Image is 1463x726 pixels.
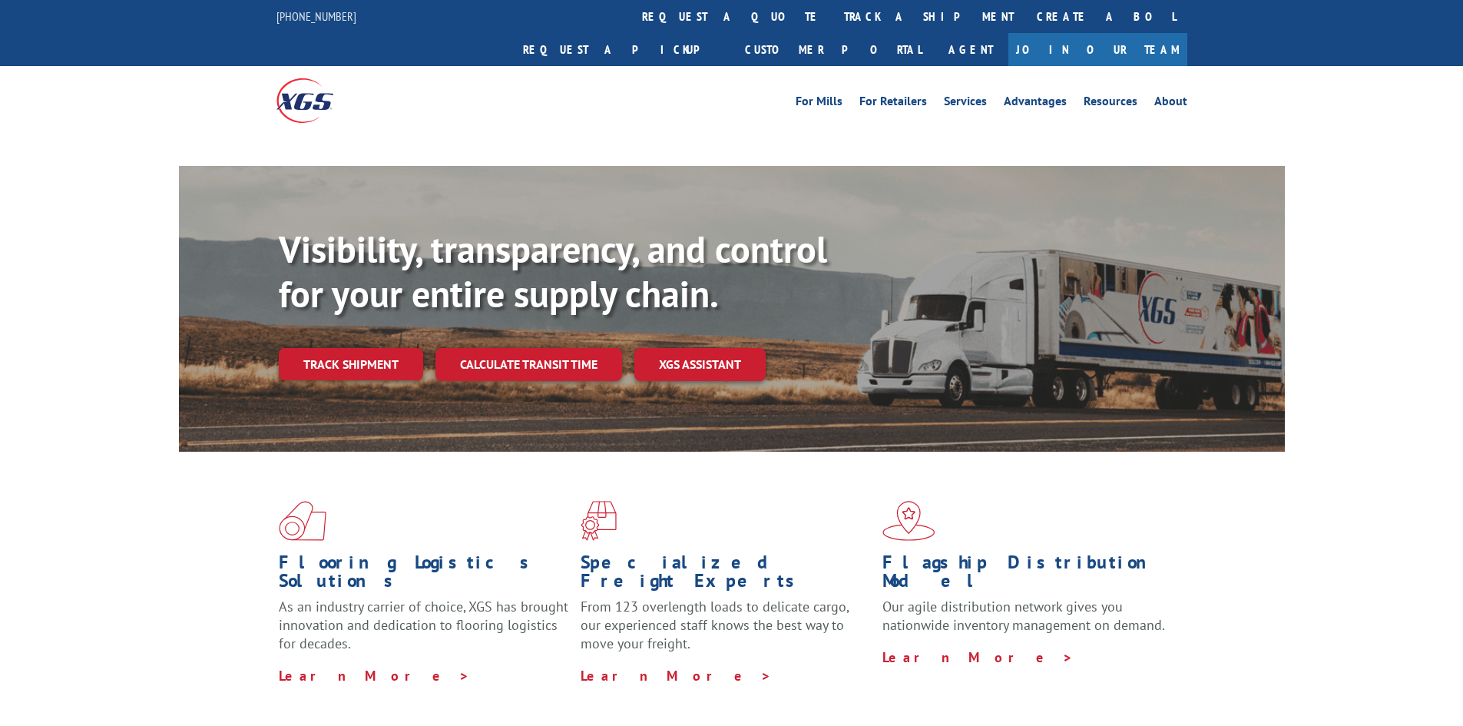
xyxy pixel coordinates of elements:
a: Track shipment [279,348,423,380]
a: Join Our Team [1008,33,1187,66]
a: Calculate transit time [435,348,622,381]
img: xgs-icon-focused-on-flooring-red [581,501,617,541]
a: About [1154,95,1187,112]
a: XGS ASSISTANT [634,348,766,381]
a: For Retailers [859,95,927,112]
a: Services [944,95,987,112]
a: Learn More > [279,667,470,685]
span: Our agile distribution network gives you nationwide inventory management on demand. [882,598,1165,634]
img: xgs-icon-total-supply-chain-intelligence-red [279,501,326,541]
a: For Mills [796,95,842,112]
a: [PHONE_NUMBER] [276,8,356,24]
a: Customer Portal [733,33,933,66]
a: Advantages [1004,95,1067,112]
a: Resources [1084,95,1137,112]
a: Agent [933,33,1008,66]
p: From 123 overlength loads to delicate cargo, our experienced staff knows the best way to move you... [581,598,871,666]
a: Request a pickup [511,33,733,66]
h1: Specialized Freight Experts [581,553,871,598]
b: Visibility, transparency, and control for your entire supply chain. [279,225,827,317]
a: Learn More > [581,667,772,685]
a: Learn More > [882,648,1074,666]
h1: Flooring Logistics Solutions [279,553,569,598]
span: As an industry carrier of choice, XGS has brought innovation and dedication to flooring logistics... [279,598,568,652]
img: xgs-icon-flagship-distribution-model-red [882,501,935,541]
h1: Flagship Distribution Model [882,553,1173,598]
